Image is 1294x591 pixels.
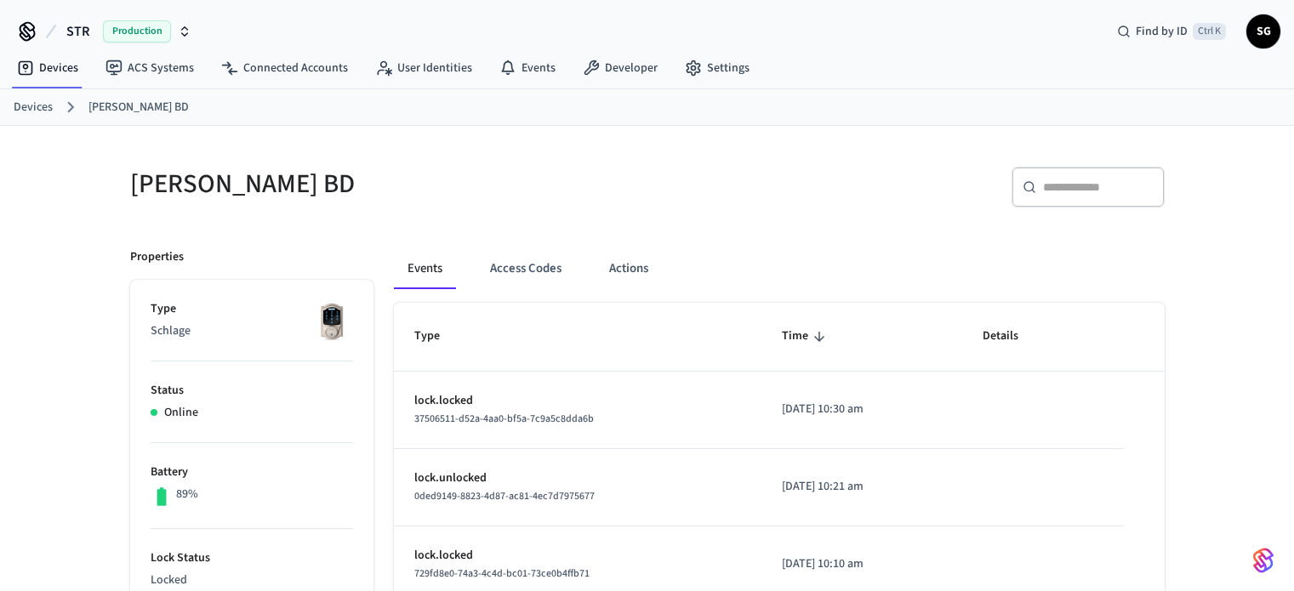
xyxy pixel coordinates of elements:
h5: [PERSON_NAME] BD [130,167,637,202]
p: lock.unlocked [414,469,741,487]
span: Details [983,323,1040,349]
p: Lock Status [151,549,353,567]
p: lock.locked [414,392,741,410]
p: [DATE] 10:30 am [782,401,942,418]
img: Schlage Sense Smart Deadbolt with Camelot Trim, Front [311,300,353,343]
p: lock.locked [414,547,741,565]
span: Type [414,323,462,349]
span: 0ded9149-8823-4d87-ac81-4ec7d7975677 [414,489,595,503]
span: Ctrl K [1193,23,1226,40]
span: Find by ID [1136,23,1188,40]
span: SG [1248,16,1279,47]
p: Online [164,404,198,422]
a: User Identities [362,53,486,83]
button: Actions [596,248,662,289]
a: Settings [671,53,763,83]
a: Developer [569,53,671,83]
div: ant example [394,248,1165,289]
img: SeamLogoGradient.69752ec5.svg [1253,547,1274,574]
span: 729fd8e0-74a3-4c4d-bc01-73ce0b4ffb71 [414,566,590,581]
p: Properties [130,248,184,266]
span: Time [782,323,830,349]
p: Schlage [151,322,353,340]
p: Battery [151,463,353,481]
button: Access Codes [476,248,575,289]
p: Status [151,382,353,400]
span: Production [103,20,171,43]
a: Connected Accounts [208,53,362,83]
p: [DATE] 10:21 am [782,478,942,496]
p: 89% [176,486,198,503]
a: [PERSON_NAME] BD [88,99,189,116]
div: Find by IDCtrl K [1103,16,1240,47]
a: ACS Systems [92,53,208,83]
p: [DATE] 10:10 am [782,555,942,573]
span: STR [66,21,89,42]
button: SG [1246,14,1280,48]
a: Events [486,53,569,83]
p: Type [151,300,353,318]
span: 37506511-d52a-4aa0-bf5a-7c9a5c8dda6b [414,412,594,426]
a: Devices [3,53,92,83]
button: Events [394,248,456,289]
p: Locked [151,571,353,589]
a: Devices [14,99,53,116]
